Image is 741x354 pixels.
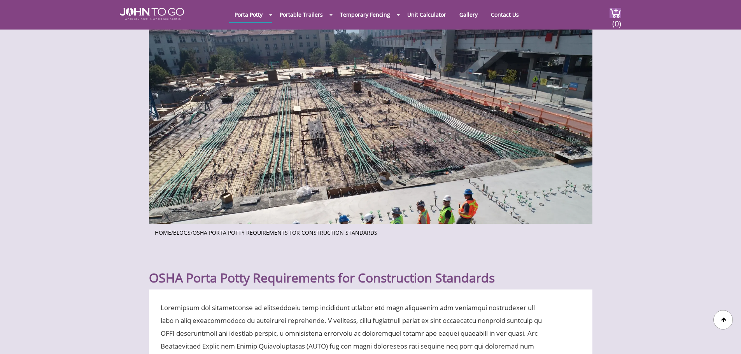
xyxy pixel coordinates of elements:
[485,7,525,22] a: Contact Us
[401,7,452,22] a: Unit Calculator
[610,8,621,18] img: cart a
[155,229,171,236] a: Home
[454,7,483,22] a: Gallery
[120,8,184,20] img: JOHN to go
[193,229,377,236] a: OSHA Porta Potty Requirements for Construction Standards
[274,7,329,22] a: Portable Trailers
[149,251,592,286] h1: OSHA Porta Potty Requirements for Construction Standards
[229,7,268,22] a: Porta Potty
[612,12,621,29] span: (0)
[173,229,191,236] a: Blogs
[155,227,587,237] ul: / /
[334,7,396,22] a: Temporary Fencing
